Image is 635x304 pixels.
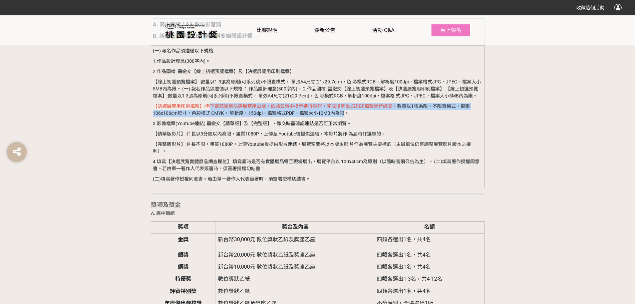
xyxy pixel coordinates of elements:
img: 2025桃園設計獎 [164,22,218,39]
strong: 獎項 [178,224,189,230]
span: 收藏這個活動 [576,5,604,10]
strong: 獎項及獎金 [151,201,181,208]
span: 新台幣30,000元 數位獎狀乙紙及獎座乙座 [218,236,315,243]
span: 【決選展覽用印刷檔案】:需下載該類別決選展覽用公版，依據公版中指示進行製作，完成後輸出 成PDF檔案進行繳交。 [153,103,397,109]
p: 1.作品設計理念(300字內)。 [153,58,482,65]
span: 四類各選出1名，共4名 [377,264,431,270]
span: 四類各選出1名，共4名 [377,236,431,243]
a: 最新公告 [314,15,335,45]
p: 【精華版影片】:片長以3分鐘以內為限，畫質1080P，上傳至 Youtube後提供連結，本影片將作 為屆時評選標的。 [153,130,482,137]
a: 比賽說明 [256,15,278,45]
span: 四類各選出1名，共4名 [377,288,431,294]
a: 活動 Q&A [372,15,394,45]
span: 新台幣10,000元 數位獎狀乙紙及獎座乙座 [218,264,315,270]
p: 數量以1張為限，不限直橫式，單張106x106cm尺寸，色彩模式 CMYK， 解析度，150dpi，檔案格式PDF，檔案大小10MB內為限。 [153,103,482,117]
p: 【線上初選預覽檔案】:數量以1-3張為原則(可系列稿)不限直橫式， 單張A4尺寸(21x29.7cm)，色 彩模式RGB，解析度100dpi，檔案格式JPG、JPEG，檔案大小5MB內為限。 (... [153,78,482,99]
p: (一) 報名作品須遵循以下規格: [153,47,482,54]
p: 【完整版影片】:片長不限，畫質1080P，上傳Youtube後提供影片連結，展覽空間將以本版本影 片作為展覽主要標的（主辦單位仍有調整展覽影片版本之權利）。 [153,141,482,155]
span: 數位獎狀乙紙 [218,288,250,294]
span: 銀獎 [178,252,189,258]
span: 評審特別獎 [170,288,197,294]
span: 數位獎狀乙紙 [218,276,250,282]
span: 新台幣20,000元 數位獎狀乙紙及獎座乙座 [218,252,315,258]
span: 金獎 [178,236,189,243]
span: 特優獎 [175,276,191,282]
p: 4.填寫【決選展覽實體展品調查欄位】:填寫屆時是否有實體展品需至現場展出，展覽平台以 100x40cm為原則（以屆時官網公告為主）。 (二)填寫著作授權同意書。若由單一著作人代表簽署時，須簽署授... [153,158,482,172]
span: 活動 Q&A [372,27,394,33]
p: (二)填寫著作授權同意書。若由單一著作人代表簽署時，須簽署授權切結書。 [153,176,482,183]
strong: 獎金及內容 [282,224,309,230]
span: 比賽說明 [256,27,278,33]
strong: A. 高中職組 [151,211,175,216]
p: 2.作品圖檔: 需繳交【線上初選預覽檔案】及【決選展覽用印刷檔案】 [153,68,482,75]
span: 最新公告 [314,27,335,33]
span: 銅獎 [178,264,189,270]
p: 3.影像檔案(Youtube連結):需繳交【精華版】及【完整版】，繳交時需確認連結是否可正常瀏覽。 [153,120,482,127]
span: 馬上報名 [440,27,461,33]
button: 馬上報名 [431,24,471,37]
span: 四類各選出1-3名，共4-12名 [377,276,442,282]
span: 四類各選出1名，共4名 [377,252,431,258]
strong: 名額 [424,224,435,230]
